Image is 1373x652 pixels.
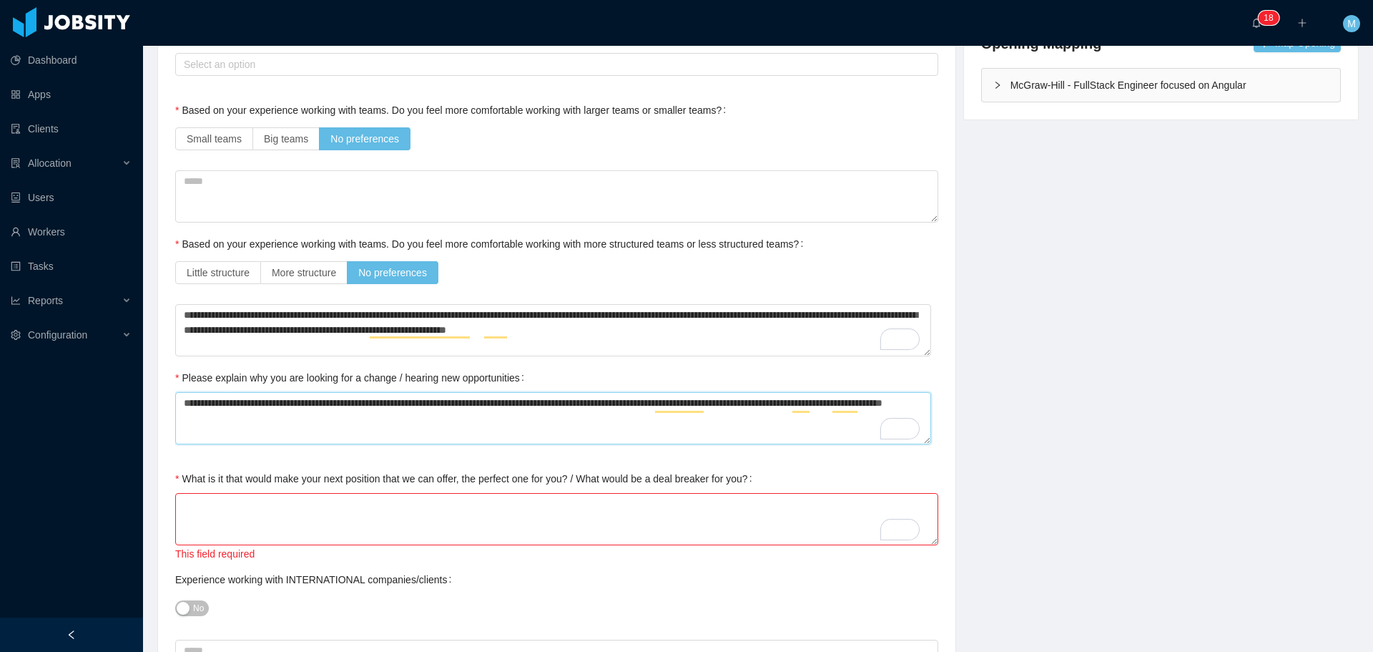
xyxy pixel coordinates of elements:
[175,600,209,616] button: Experience working with INTERNATIONAL companies/clients
[11,330,21,340] i: icon: setting
[330,133,399,145] span: No preferences
[193,601,204,615] span: No
[175,104,732,116] label: Based on your experience working with teams. Do you feel more comfortable working with larger tea...
[175,473,758,485] label: What is it that would make your next position that we can offer, the perfect one for you? / What ...
[175,304,931,356] textarea: To enrich screen reader interactions, please activate Accessibility in Grammarly extension settings
[28,157,72,169] span: Allocation
[1347,15,1356,32] span: M
[187,267,250,278] span: Little structure
[982,69,1340,102] div: icon: rightMcGraw-Hill - FullStack Engineer focused on Angular
[993,81,1002,89] i: icon: right
[1269,11,1274,25] p: 8
[11,218,132,246] a: icon: userWorkers
[272,267,336,278] span: More structure
[11,252,132,281] a: icon: profileTasks
[175,493,938,545] textarea: To enrich screen reader interactions, please activate Accessibility in Grammarly extension settings
[11,296,21,306] i: icon: line-chart
[11,46,132,74] a: icon: pie-chartDashboard
[1297,18,1307,28] i: icon: plus
[264,133,308,145] span: Big teams
[1251,18,1261,28] i: icon: bell
[1258,11,1279,25] sup: 18
[11,115,132,143] a: icon: auditClients
[187,133,242,145] span: Small teams
[175,238,809,250] label: Based on your experience working with teams. Do you feel more comfortable working with more struc...
[179,56,187,73] input: Industry experience
[1264,11,1269,25] p: 1
[175,547,938,563] div: This field required
[175,392,931,444] textarea: To enrich screen reader interactions, please activate Accessibility in Grammarly extension settings
[28,329,87,341] span: Configuration
[184,57,923,72] div: Select an option
[28,295,63,306] span: Reports
[175,372,530,384] label: Please explain why you are looking for a change / hearing new opportunities
[11,183,132,212] a: icon: robotUsers
[175,574,457,585] label: Experience working with INTERNATIONAL companies/clients
[11,158,21,168] i: icon: solution
[358,267,427,278] span: No preferences
[11,80,132,109] a: icon: appstoreApps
